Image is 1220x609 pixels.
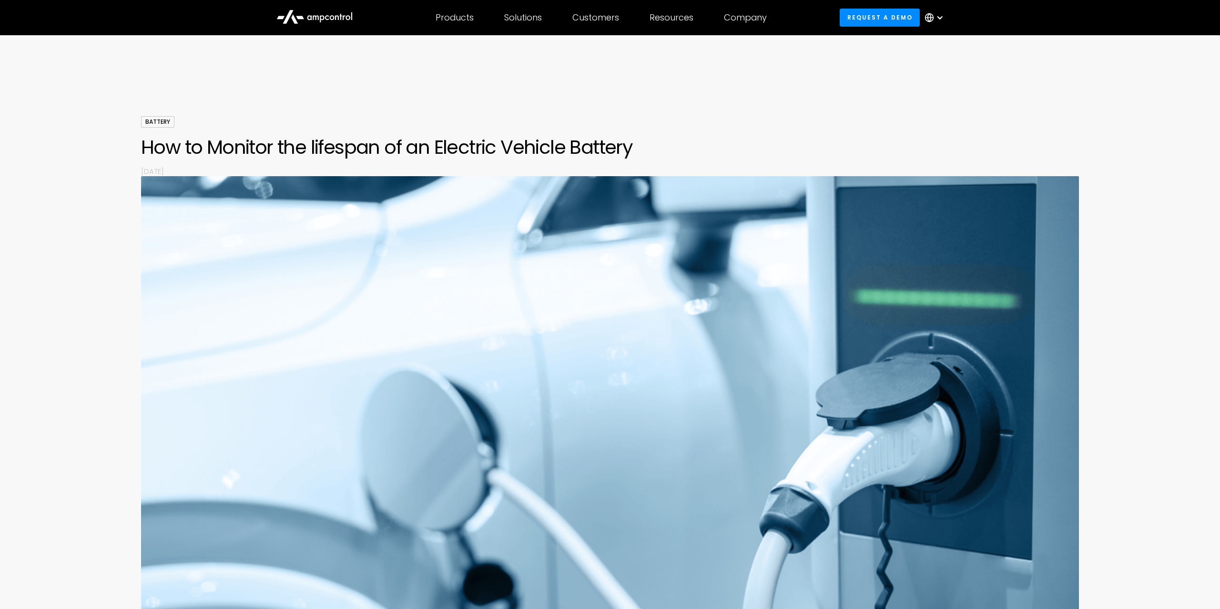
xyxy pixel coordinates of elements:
[572,12,619,23] div: Customers
[141,166,1079,176] p: [DATE]
[724,12,767,23] div: Company
[436,12,474,23] div: Products
[650,12,693,23] div: Resources
[504,12,542,23] div: Solutions
[840,9,920,26] a: Request a demo
[141,136,1079,159] h1: How to Monitor the lifespan of an Electric Vehicle Battery
[141,116,174,128] div: Battery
